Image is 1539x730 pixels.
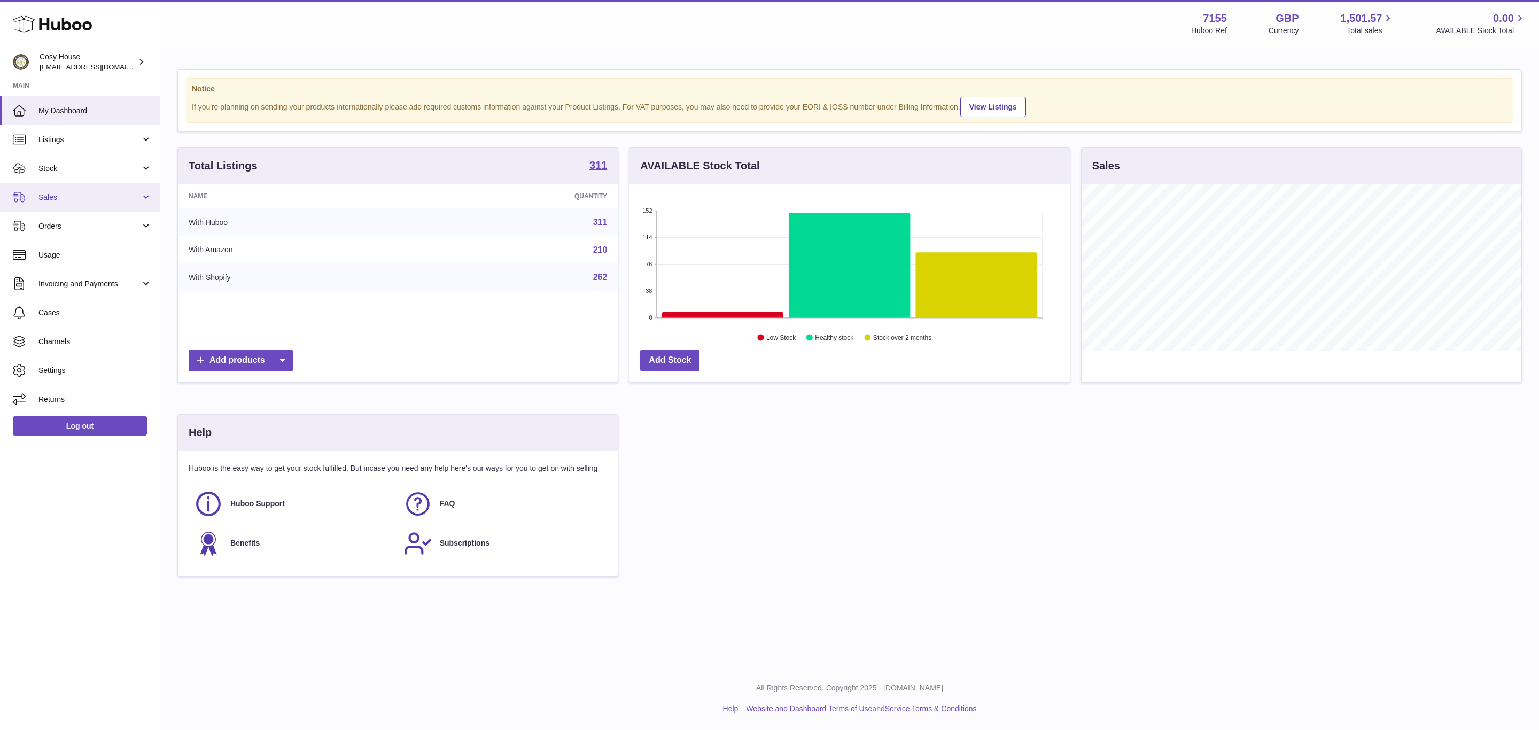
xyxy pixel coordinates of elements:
[194,529,393,558] a: Benefits
[646,288,652,294] text: 38
[189,159,258,173] h3: Total Listings
[589,160,607,170] strong: 311
[13,416,147,436] a: Log out
[189,425,212,440] h3: Help
[189,463,607,473] p: Huboo is the easy way to get your stock fulfilled. But incase you need any help here's our ways f...
[593,218,608,227] a: 311
[593,273,608,282] a: 262
[189,350,293,371] a: Add products
[38,394,152,405] span: Returns
[1269,26,1299,36] div: Currency
[640,159,759,173] h3: AVAILABLE Stock Total
[960,97,1026,117] a: View Listings
[230,499,285,509] span: Huboo Support
[178,184,419,208] th: Name
[192,84,1507,94] strong: Notice
[1092,159,1120,173] h3: Sales
[742,704,976,714] li: and
[642,207,652,214] text: 152
[13,54,29,70] img: info@wholesomegoods.com
[649,314,652,321] text: 0
[1493,11,1514,26] span: 0.00
[815,334,854,341] text: Healthy stock
[38,250,152,260] span: Usage
[1347,26,1394,36] span: Total sales
[38,279,141,289] span: Invoicing and Payments
[38,192,141,203] span: Sales
[38,366,152,376] span: Settings
[589,160,607,173] a: 311
[440,499,455,509] span: FAQ
[873,334,931,341] text: Stock over 2 months
[1203,11,1227,26] strong: 7155
[194,490,393,518] a: Huboo Support
[1341,11,1382,26] span: 1,501.57
[1436,11,1526,36] a: 0.00 AVAILABLE Stock Total
[192,95,1507,117] div: If you're planning on sending your products internationally please add required customs informati...
[230,538,260,548] span: Benefits
[1276,11,1299,26] strong: GBP
[38,135,141,145] span: Listings
[642,234,652,240] text: 114
[178,208,419,236] td: With Huboo
[169,683,1530,693] p: All Rights Reserved. Copyright 2025 - [DOMAIN_NAME]
[593,245,608,254] a: 210
[419,184,618,208] th: Quantity
[885,704,977,713] a: Service Terms & Conditions
[403,490,602,518] a: FAQ
[178,236,419,264] td: With Amazon
[1341,11,1395,36] a: 1,501.57 Total sales
[403,529,602,558] a: Subscriptions
[723,704,739,713] a: Help
[38,337,152,347] span: Channels
[40,63,157,71] span: [EMAIL_ADDRESS][DOMAIN_NAME]
[178,263,419,291] td: With Shopify
[38,106,152,116] span: My Dashboard
[746,704,872,713] a: Website and Dashboard Terms of Use
[40,52,136,72] div: Cosy House
[1436,26,1526,36] span: AVAILABLE Stock Total
[38,221,141,231] span: Orders
[38,308,152,318] span: Cases
[640,350,699,371] a: Add Stock
[440,538,489,548] span: Subscriptions
[38,164,141,174] span: Stock
[766,334,796,341] text: Low Stock
[646,261,652,267] text: 76
[1191,26,1227,36] div: Huboo Ref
